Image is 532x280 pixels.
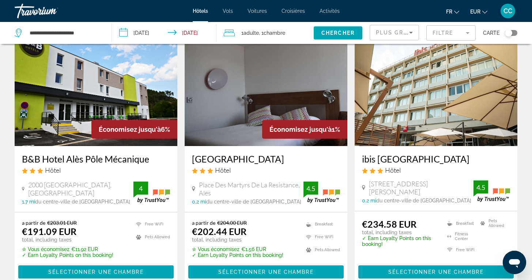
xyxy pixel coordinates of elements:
li: Free WiFi [302,232,340,242]
del: €203.01 EUR [47,220,77,226]
span: du centre-ville de [GEOGRAPHIC_DATA] [376,198,471,204]
span: CC [503,7,512,15]
a: Sélectionner une chambre [358,267,514,275]
span: Adulte [244,30,259,36]
button: Travelers: 1 adult, 0 children [216,22,314,44]
span: 0.2 mi [362,198,376,204]
a: ibis [GEOGRAPHIC_DATA] [362,153,510,164]
p: €1.56 EUR [192,246,283,252]
p: ✓ Earn Loyalty Points on this booking! [192,252,283,258]
a: Croisières [282,8,305,14]
a: [GEOGRAPHIC_DATA] [192,153,340,164]
span: EUR [470,9,480,15]
span: Sélectionner une chambre [218,269,313,275]
button: Sélectionner une chambre [358,265,514,279]
button: Check-in date: Oct 10, 2025 Check-out date: Oct 13, 2025 [112,22,216,44]
span: ✮ Vous économisez [192,246,239,252]
p: total, including taxes [362,229,438,235]
iframe: Bouton de lancement de la fenêtre de messagerie [503,251,526,274]
span: Hôtel [215,166,231,174]
button: Sélectionner une chambre [188,265,344,279]
li: Breakfast [302,220,340,229]
li: Pets Allowed [302,245,340,254]
ins: €202.44 EUR [192,226,246,237]
mat-select: Sort by [376,28,413,37]
del: €204.00 EUR [217,220,247,226]
span: du centre-ville de [GEOGRAPHIC_DATA] [206,199,301,205]
button: User Menu [498,3,517,19]
span: a partir de [22,220,45,226]
a: Activités [320,8,340,14]
button: Toggle map [499,30,517,36]
button: Chercher [314,26,362,40]
a: B&B Hotel Alès Pôle Mécanique [22,153,170,164]
span: Chercher [321,30,355,36]
img: Hotel image [15,29,177,146]
ins: €234.58 EUR [362,219,416,229]
a: Sélectionner une chambre [18,267,174,275]
button: Change language [446,6,459,17]
li: Free WiFi [132,220,170,229]
div: 6% [91,120,177,139]
li: Free WiFi [444,245,477,254]
span: Plus grandes économies [376,30,463,36]
span: 2000 [GEOGRAPHIC_DATA], [GEOGRAPHIC_DATA] [28,181,133,197]
span: [STREET_ADDRESS][PERSON_NAME] [369,180,473,196]
li: Pets Allowed [132,232,170,242]
span: Économisez jusqu'à [269,126,332,133]
span: Place Des Martyrs De La Resistance, Ales [199,181,303,197]
span: Économisez jusqu'à [99,126,161,133]
span: 0.2 mi [192,199,206,205]
div: 3 star Hotel [362,166,510,174]
span: 1.7 mi [22,199,35,205]
p: total, including taxes [192,237,283,243]
a: Hôtels [193,8,208,14]
button: Change currency [470,6,487,17]
img: trustyou-badge.svg [133,182,170,203]
span: Carte [483,28,499,38]
ins: €191.09 EUR [22,226,76,237]
div: 4.5 [473,183,488,192]
img: Hotel image [185,29,347,146]
a: Voitures [248,8,267,14]
p: ✓ Earn Loyalty Points on this booking! [22,252,113,258]
li: Pets Allowed [477,219,510,228]
span: Hôtel [45,166,61,174]
p: total, including taxes [22,237,113,243]
div: 3 star Hotel [22,166,170,174]
img: trustyou-badge.svg [303,182,340,203]
li: Fitness Center [444,232,477,241]
div: 4 [133,184,148,193]
span: du centre-ville de [GEOGRAPHIC_DATA] [35,199,130,205]
a: Vols [223,8,233,14]
div: 4.5 [303,184,318,193]
div: 1% [262,120,347,139]
span: ✮ Vous économisez [22,246,69,252]
a: Travorium [15,1,88,20]
span: fr [446,9,452,15]
p: €11.92 EUR [22,246,113,252]
img: trustyou-badge.svg [473,180,510,202]
span: 1 [241,28,259,38]
span: Sélectionner une chambre [388,269,483,275]
img: Hotel image [355,29,517,146]
span: , 1 [259,28,285,38]
span: Chambre [264,30,285,36]
span: a partir de [192,220,215,226]
a: Sélectionner une chambre [188,267,344,275]
p: ✓ Earn Loyalty Points on this booking! [362,235,438,247]
div: 3 star Hotel [192,166,340,174]
span: Sélectionner une chambre [48,269,143,275]
button: Filter [426,25,476,41]
span: Hôtel [385,166,401,174]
